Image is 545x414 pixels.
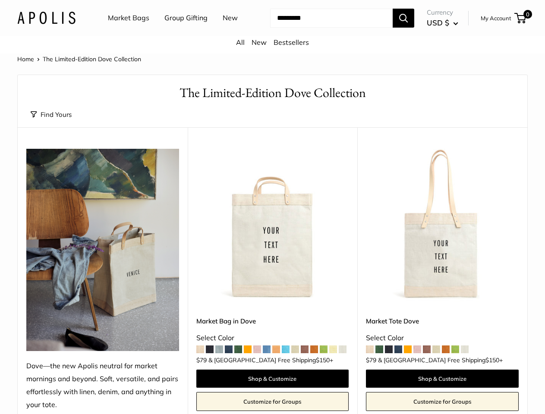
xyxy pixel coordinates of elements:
a: Market Bag in Dove [196,316,349,326]
button: USD $ [427,16,458,30]
img: Apolis [17,12,76,24]
a: Market Bag in DoveMarket Bag in Dove [196,149,349,301]
span: & [GEOGRAPHIC_DATA] Free Shipping + [378,357,503,363]
a: New [252,38,267,47]
span: The Limited-Edition Dove Collection [43,55,141,63]
span: 0 [523,10,532,19]
a: New [223,12,238,25]
div: Dove—the new Apolis neutral for market mornings and beyond. Soft, versatile, and pairs effortless... [26,360,179,411]
span: $150 [485,356,499,364]
span: $150 [316,356,330,364]
h1: The Limited-Edition Dove Collection [31,84,514,102]
img: Dove—the new Apolis neutral for market mornings and beyond. Soft, versatile, and pairs effortless... [26,149,179,351]
a: Market Bags [108,12,149,25]
input: Search... [270,9,393,28]
div: Select Color [366,332,519,345]
a: Market Tote DoveMarket Tote Dove [366,149,519,301]
a: Customize for Groups [196,392,349,411]
img: Market Tote Dove [366,149,519,301]
a: Shop & Customize [366,370,519,388]
span: $79 [196,356,207,364]
nav: Breadcrumb [17,53,141,65]
button: Find Yours [31,109,72,121]
a: Bestsellers [274,38,309,47]
a: Shop & Customize [196,370,349,388]
div: Select Color [196,332,349,345]
span: Currency [427,6,458,19]
a: My Account [481,13,511,23]
a: Home [17,55,34,63]
a: Market Tote Dove [366,316,519,326]
a: Customize for Groups [366,392,519,411]
a: 0 [515,13,526,23]
a: All [236,38,245,47]
a: Group Gifting [164,12,208,25]
span: $79 [366,356,376,364]
span: & [GEOGRAPHIC_DATA] Free Shipping + [208,357,333,363]
img: Market Bag in Dove [196,149,349,301]
span: USD $ [427,18,449,27]
button: Search [393,9,414,28]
